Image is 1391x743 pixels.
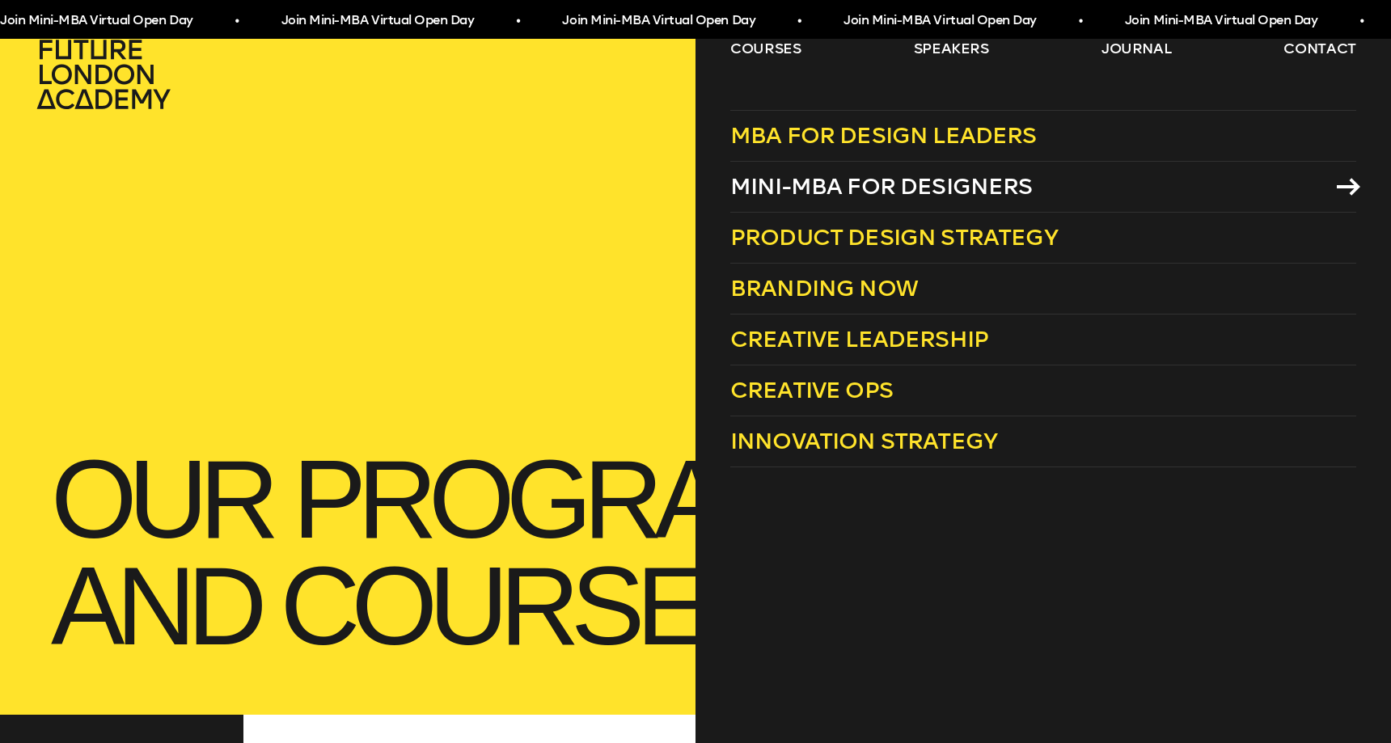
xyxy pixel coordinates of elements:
a: Product Design Strategy [730,213,1356,264]
a: Innovation Strategy [730,416,1356,467]
a: speakers [914,39,989,58]
a: contact [1283,39,1356,58]
span: • [233,6,237,36]
a: journal [1101,39,1172,58]
span: • [796,6,800,36]
span: • [514,6,518,36]
span: Branding Now [730,275,918,302]
span: • [1358,6,1362,36]
span: Creative Ops [730,377,893,403]
span: Creative Leadership [730,326,988,353]
span: Mini-MBA for Designers [730,173,1033,200]
a: Branding Now [730,264,1356,315]
span: • [1077,6,1081,36]
a: Creative Ops [730,365,1356,416]
span: MBA for Design Leaders [730,122,1037,149]
span: Product Design Strategy [730,224,1058,251]
a: courses [730,39,801,58]
a: Mini-MBA for Designers [730,162,1356,213]
a: Creative Leadership [730,315,1356,365]
a: MBA for Design Leaders [730,110,1356,162]
span: Innovation Strategy [730,428,997,454]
